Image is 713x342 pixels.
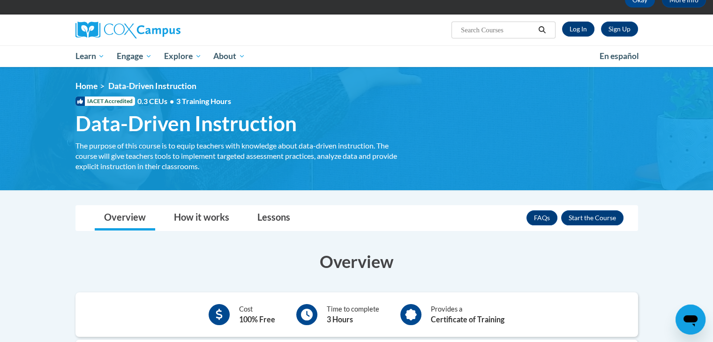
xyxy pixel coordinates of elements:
a: About [207,45,251,67]
h3: Overview [75,250,638,273]
a: FAQs [526,210,557,225]
a: En español [593,46,645,66]
input: Search Courses [460,24,535,36]
b: Certificate of Training [431,315,504,324]
span: 0.3 CEUs [137,96,231,106]
span: En español [600,51,639,61]
a: Cox Campus [75,22,254,38]
button: Search [535,24,549,36]
a: Explore [158,45,208,67]
a: Log In [562,22,594,37]
span: • [170,97,174,105]
span: Explore [164,51,202,62]
a: Home [75,81,98,91]
a: How it works [165,206,239,230]
span: IACET Accredited [75,97,135,106]
b: 3 Hours [327,315,353,324]
div: The purpose of this course is to equip teachers with knowledge about data-driven instruction. The... [75,141,399,171]
img: Cox Campus [75,22,180,38]
button: Enroll [561,210,623,225]
a: Lessons [248,206,300,230]
span: Data-Driven Instruction [108,81,196,91]
a: Learn [69,45,111,67]
span: Learn [75,51,105,62]
div: Provides a [431,304,504,325]
span: About [213,51,245,62]
a: Engage [111,45,158,67]
div: Cost [239,304,275,325]
a: Register [601,22,638,37]
iframe: Button to launch messaging window [675,305,705,335]
div: Main menu [61,45,652,67]
span: Data-Driven Instruction [75,111,297,136]
div: Time to complete [327,304,379,325]
a: Overview [95,206,155,230]
span: Engage [117,51,152,62]
span: 3 Training Hours [176,97,231,105]
b: 100% Free [239,315,275,324]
